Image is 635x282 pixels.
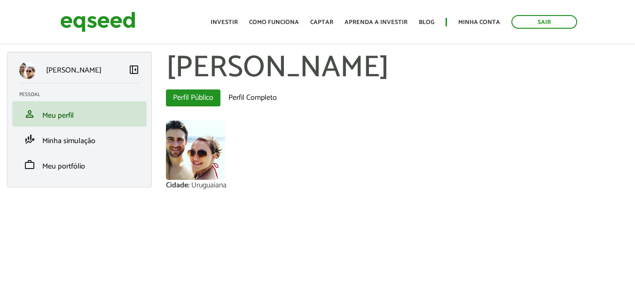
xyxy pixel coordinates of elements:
h1: [PERSON_NAME] [166,52,628,85]
a: personMeu perfil [19,108,140,120]
span: : [188,179,189,192]
a: Ver perfil do usuário. [166,121,225,180]
li: Meu perfil [12,101,147,127]
a: Captar [310,19,333,25]
span: Meu portfólio [42,160,85,173]
span: left_panel_close [128,64,140,75]
a: Perfil Completo [221,89,284,106]
a: Aprenda a investir [345,19,408,25]
a: Perfil Público [166,89,220,106]
div: Cidade [166,182,191,189]
a: finance_modeMinha simulação [19,134,140,145]
a: Sair [511,15,577,29]
a: Blog [419,19,434,25]
div: Uruguaiana [191,182,227,189]
img: Foto de Rafael Antonio Pasini [166,121,225,180]
li: Meu portfólio [12,152,147,177]
a: Minha conta [458,19,500,25]
li: Minha simulação [12,127,147,152]
p: [PERSON_NAME] [46,66,102,75]
span: Meu perfil [42,109,74,122]
span: Minha simulação [42,135,95,147]
span: work [24,159,35,170]
span: finance_mode [24,134,35,145]
a: Colapsar menu [128,64,140,77]
h2: Pessoal [19,92,147,97]
a: workMeu portfólio [19,159,140,170]
span: person [24,108,35,120]
a: Investir [211,19,238,25]
a: Como funciona [249,19,299,25]
img: EqSeed [60,9,135,34]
